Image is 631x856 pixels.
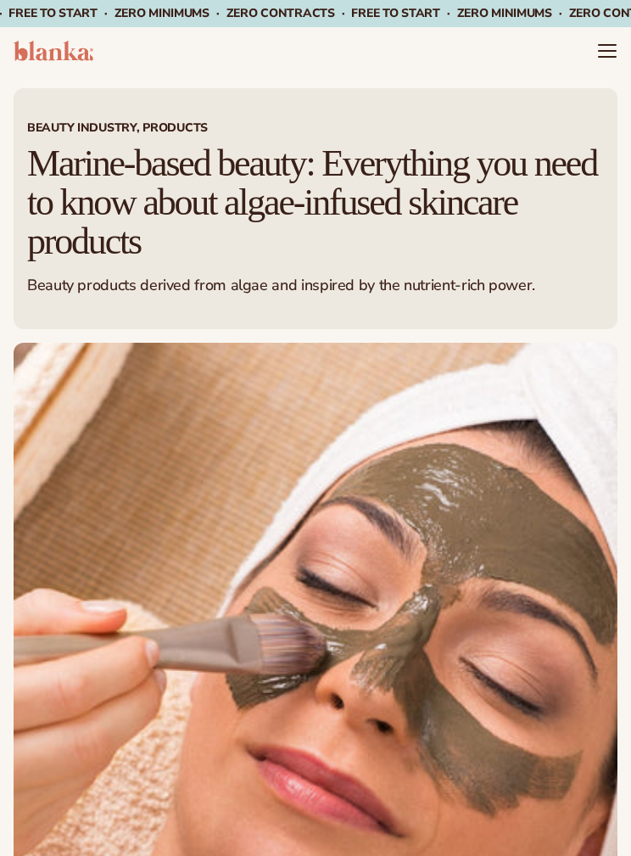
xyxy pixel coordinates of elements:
[342,5,345,21] span: ·
[27,276,604,295] p: Beauty products derived from algae and inspired by the nutrient-rich power.
[597,41,617,61] summary: Menu
[8,5,351,21] span: Free to start · ZERO minimums · ZERO contracts
[27,122,604,134] span: Beauty Industry, Products
[14,41,93,61] img: logo
[27,144,604,262] h1: Marine-based beauty: Everything you need to know about algae-infused skincare products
